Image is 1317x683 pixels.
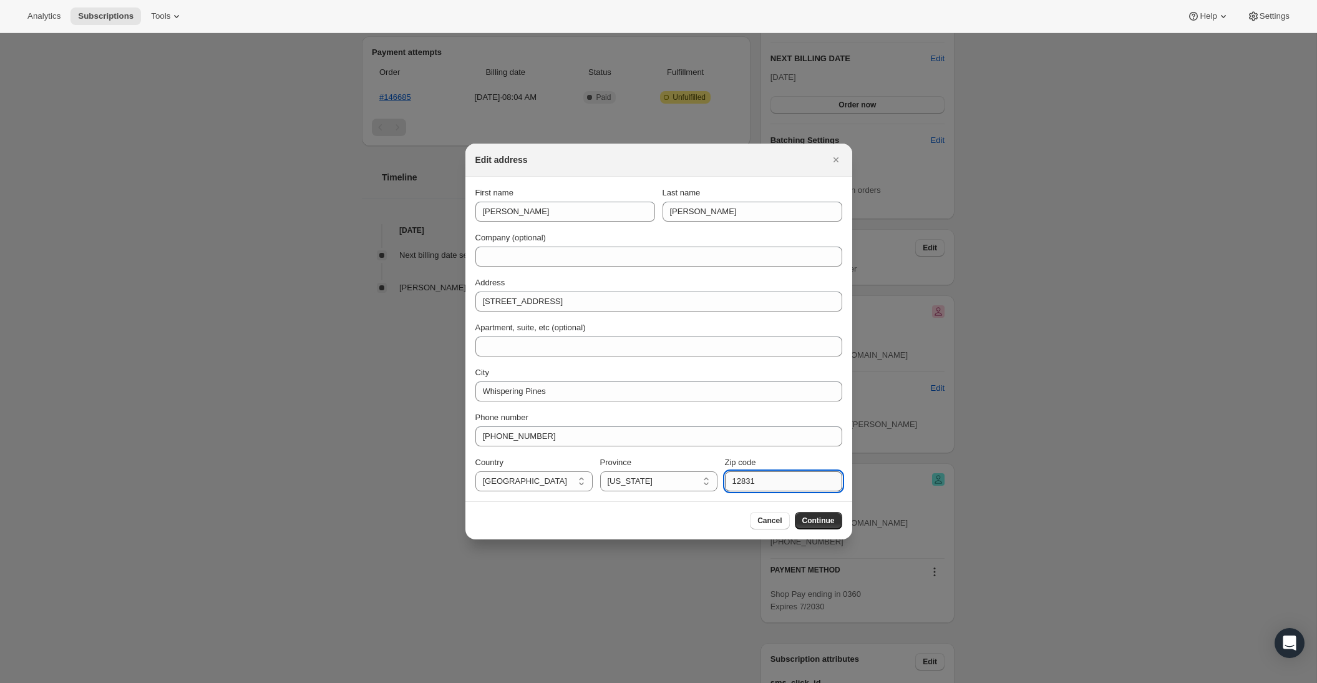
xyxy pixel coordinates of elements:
span: Country [475,458,504,467]
span: Zip code [725,458,756,467]
button: Subscriptions [70,7,141,25]
button: Close [827,151,845,169]
span: First name [475,188,513,197]
button: Settings [1240,7,1297,25]
span: Apartment, suite, etc (optional) [475,323,586,332]
span: Settings [1260,11,1290,21]
span: City [475,368,489,377]
span: Continue [802,516,835,526]
button: Continue [795,512,842,529]
span: Subscriptions [78,11,134,21]
span: Help [1200,11,1217,21]
span: Cancel [757,516,782,526]
span: Last name [663,188,701,197]
span: Address [475,278,505,287]
button: Cancel [750,512,789,529]
span: Analytics [27,11,61,21]
span: Phone number [475,413,528,422]
h2: Edit address [475,154,528,166]
button: Analytics [20,7,68,25]
span: Tools [151,11,170,21]
button: Tools [143,7,190,25]
span: Province [600,458,632,467]
div: Open Intercom Messenger [1275,628,1305,658]
span: Company (optional) [475,233,546,242]
button: Help [1180,7,1237,25]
